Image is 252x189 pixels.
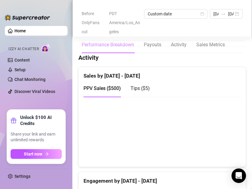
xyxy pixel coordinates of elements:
[41,44,51,53] img: AI Chatter
[171,41,187,48] div: Activity
[78,53,246,62] h4: Activity
[20,114,62,127] strong: Unlock $100 AI Credits
[82,41,134,48] div: Performance Breakdown
[8,46,39,52] span: Izzy AI Chatter
[83,67,241,80] div: Sales by [DATE] - [DATE]
[196,41,225,48] div: Sales Metrics
[14,77,46,82] a: Chat Monitoring
[24,152,42,156] span: Start now
[14,89,55,94] a: Discover Viral Videos
[148,9,204,18] span: Custom date
[14,58,30,62] a: Content
[131,85,150,91] span: Tips ( $5 )
[221,11,226,16] span: to
[200,12,204,16] span: calendar
[83,85,121,91] span: PPV Sales ( $500 )
[11,117,17,123] span: gift
[11,149,62,159] button: Start nowarrow-right
[14,67,26,72] a: Setup
[82,9,106,36] span: Before OnlyFans cut
[232,168,246,183] div: Open Intercom Messenger
[11,131,62,143] span: Share your link and earn unlimited rewards
[5,14,50,21] img: logo-BBDzfeDw.svg
[221,11,226,16] span: swap-right
[14,174,30,179] a: Settings
[213,11,219,17] input: Start date
[45,152,49,156] span: arrow-right
[228,11,234,17] input: End date
[144,41,161,48] div: Payouts
[83,172,241,185] div: Engagement by [DATE] - [DATE]
[14,28,26,33] a: Home
[109,9,140,36] span: PDT America/Los_Angeles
